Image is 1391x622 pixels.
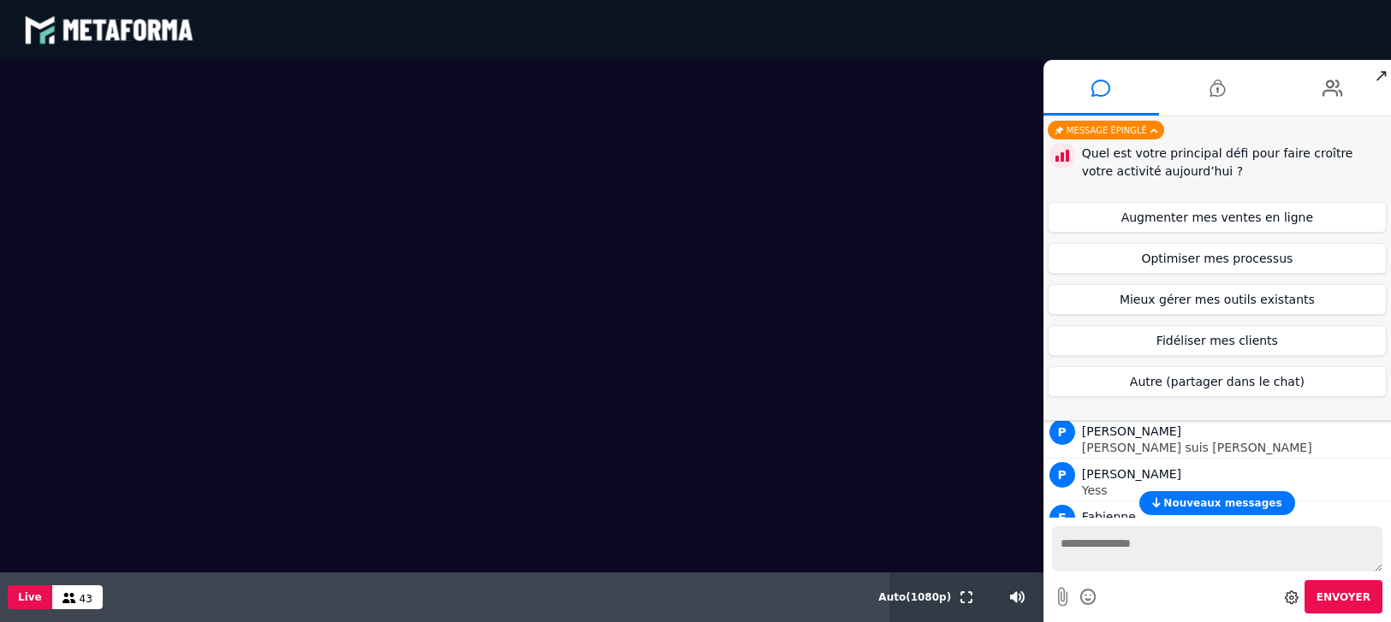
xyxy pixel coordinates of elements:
span: Envoyer [1317,591,1370,603]
button: Mieux gérer mes outils existants [1048,284,1387,315]
p: Yess [1082,484,1387,496]
button: Optimiser mes processus [1048,243,1387,274]
span: Fabienne [1082,510,1136,524]
button: Autre (partager dans le chat) [1048,366,1387,397]
div: Message épinglé [1048,121,1164,139]
span: Nouveaux messages [1163,497,1281,509]
button: Auto(1080p) [875,572,954,622]
span: [PERSON_NAME] [1082,424,1181,438]
span: Auto ( 1080 p) [878,591,951,603]
button: Nouveaux messages [1139,491,1294,515]
div: Quel est votre principal défi pour faire croître votre activité aujourd’hui ? [1082,145,1387,181]
button: Fidéliser mes clients [1048,325,1387,356]
span: [PERSON_NAME] [1082,467,1181,481]
span: P [1049,462,1075,488]
span: P [1049,419,1075,445]
button: Live [8,585,52,609]
span: ↗ [1371,60,1391,91]
button: Envoyer [1305,580,1382,613]
span: 43 [80,593,92,605]
button: Augmenter mes ventes en ligne [1048,202,1387,233]
p: [PERSON_NAME] suis [PERSON_NAME] [1082,441,1387,453]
